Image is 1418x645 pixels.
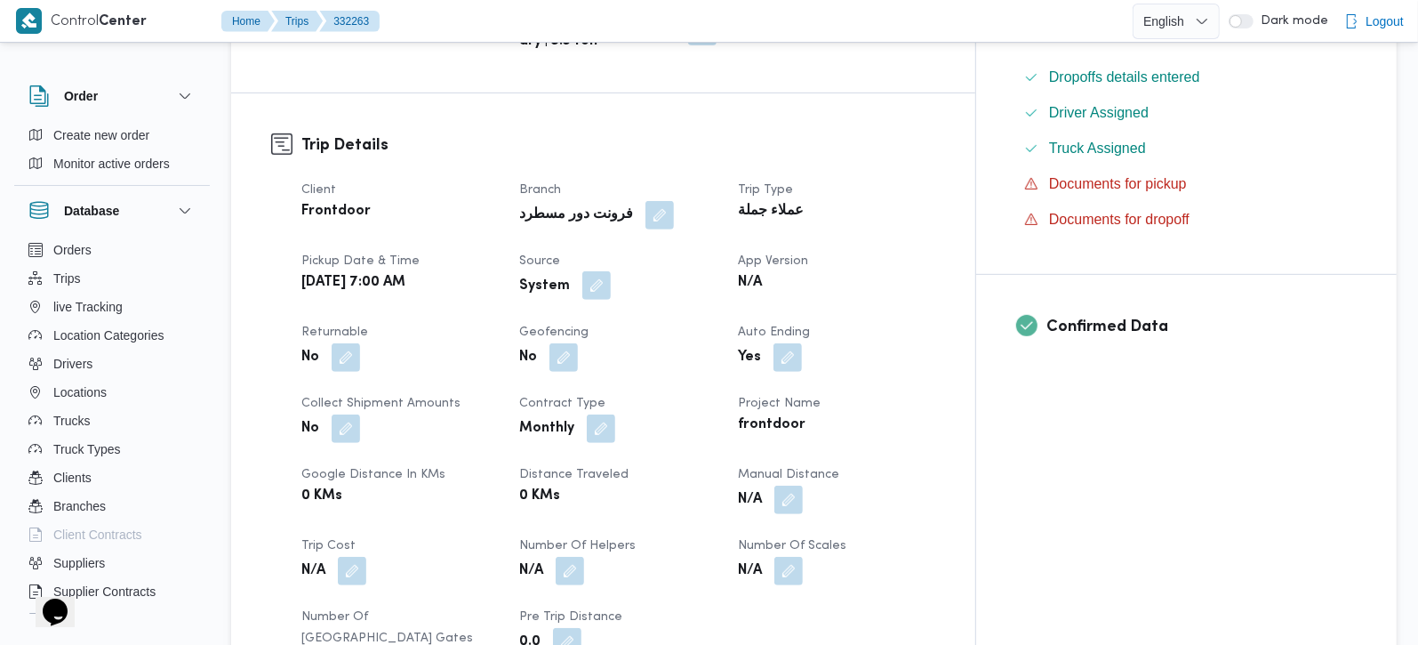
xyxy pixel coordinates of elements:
span: Documents for pickup [1049,176,1187,191]
span: Create new order [53,125,149,146]
span: Manual Distance [738,469,839,480]
span: live Tracking [53,296,123,318]
span: Documents for dropoff [1049,212,1190,227]
button: Monitor active orders [21,149,203,178]
span: Trip Cost [301,540,356,552]
button: Client Contracts [21,520,203,549]
span: Google distance in KMs [301,469,445,480]
span: Pre Trip Distance [519,611,622,623]
span: Number of [GEOGRAPHIC_DATA] Gates [301,611,473,644]
b: N/A [738,272,762,294]
span: Orders [53,239,92,261]
span: Dropoffs details entered [1049,67,1200,88]
span: Collect Shipment Amounts [301,398,461,409]
b: frontdoor [738,415,805,436]
button: Trips [271,11,323,32]
h3: Order [64,85,98,107]
span: Pickup date & time [301,255,420,267]
button: Trucks [21,407,203,435]
b: Yes [738,347,761,368]
iframe: chat widget [18,574,75,627]
div: Database [14,236,210,621]
button: Home [221,11,275,32]
button: live Tracking [21,293,203,321]
span: Clients [53,467,92,488]
b: N/A [738,560,762,582]
span: Returnable [301,327,368,338]
span: Trucks [53,410,90,431]
span: Trip Type [738,184,793,196]
span: Distance Traveled [519,469,629,480]
span: Branch [519,184,561,196]
b: No [301,418,319,439]
button: 332263 [319,11,380,32]
span: Driver Assigned [1049,105,1149,120]
button: Suppliers [21,549,203,577]
span: Project Name [738,398,821,409]
span: Branches [53,496,106,517]
button: Locations [21,378,203,407]
button: Branches [21,492,203,520]
b: فرونت دور مسطرد [519,205,633,226]
span: Locations [53,382,107,403]
span: Documents for dropoff [1049,209,1190,230]
button: Orders [21,236,203,264]
button: Truck Assigned [1017,134,1357,163]
b: [DATE] 7:00 AM [301,272,405,294]
h3: Confirmed Data [1046,315,1357,339]
b: عملاء جملة [738,201,804,222]
b: No [301,347,319,368]
span: Client Contracts [53,524,142,545]
img: X8yXhbKr1z7QwAAAABJRU5ErkJggg== [16,8,42,34]
b: N/A [301,560,325,582]
span: Documents for pickup [1049,173,1187,195]
b: Frontdoor [301,201,371,222]
span: Auto Ending [738,327,810,338]
button: Create new order [21,121,203,149]
div: Order [14,121,210,185]
h3: Trip Details [301,133,935,157]
b: Center [99,15,147,28]
span: Number of Helpers [519,540,636,552]
button: Truck Types [21,435,203,464]
span: Suppliers [53,552,105,574]
span: Trips [53,268,81,289]
span: Truck Types [53,439,120,460]
h3: Database [64,200,119,222]
button: Drivers [21,350,203,378]
button: Dropoffs details entered [1017,63,1357,92]
span: Dark mode [1254,14,1328,28]
span: Number of Scales [738,540,846,552]
span: Devices [53,609,98,631]
button: Driver Assigned [1017,99,1357,127]
b: Monthly [519,418,574,439]
span: Truck Assigned [1049,138,1146,159]
span: Dropoffs details entered [1049,69,1200,85]
span: Monitor active orders [53,153,170,174]
b: 0 KMs [519,486,560,507]
button: Logout [1337,4,1411,39]
b: N/A [738,489,762,511]
span: Truck Assigned [1049,141,1146,156]
span: Client [301,184,336,196]
button: Clients [21,464,203,492]
button: Trips [21,264,203,293]
b: N/A [519,560,543,582]
span: Supplier Contracts [53,581,156,602]
b: No [519,347,537,368]
button: Supplier Contracts [21,577,203,606]
b: 0 KMs [301,486,342,507]
span: Contract Type [519,398,605,409]
span: Driver Assigned [1049,102,1149,124]
button: Location Categories [21,321,203,350]
button: Documents for dropoff [1017,206,1357,234]
button: Order [28,85,196,107]
span: App Version [738,255,808,267]
button: Database [28,200,196,222]
span: Geofencing [519,327,589,338]
b: System [519,276,570,297]
span: Logout [1366,11,1404,32]
button: Devices [21,606,203,634]
button: Documents for pickup [1017,170,1357,198]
